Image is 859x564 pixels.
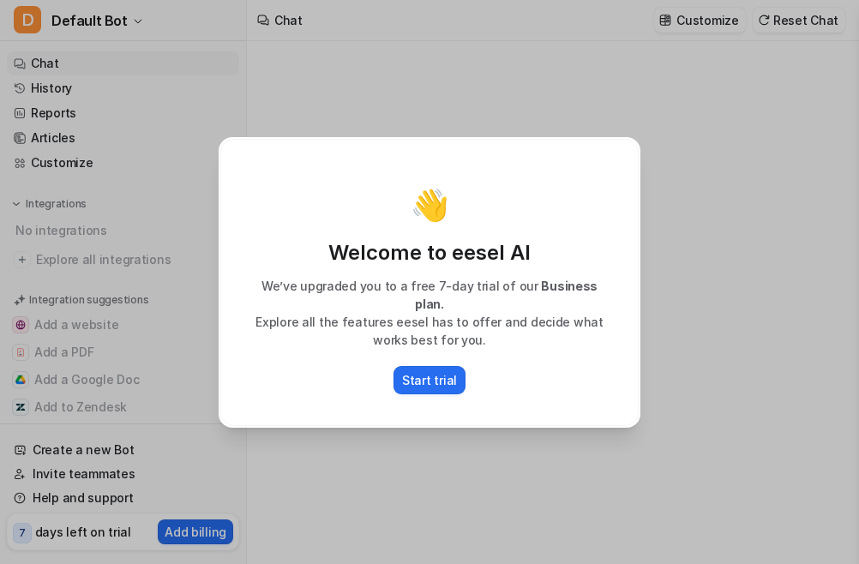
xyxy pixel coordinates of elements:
[393,366,466,394] button: Start trial
[238,313,621,349] p: Explore all the features eesel has to offer and decide what works best for you.
[402,371,457,389] p: Start trial
[238,239,621,267] p: Welcome to eesel AI
[411,188,449,222] p: 👋
[238,277,621,313] p: We’ve upgraded you to a free 7-day trial of our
